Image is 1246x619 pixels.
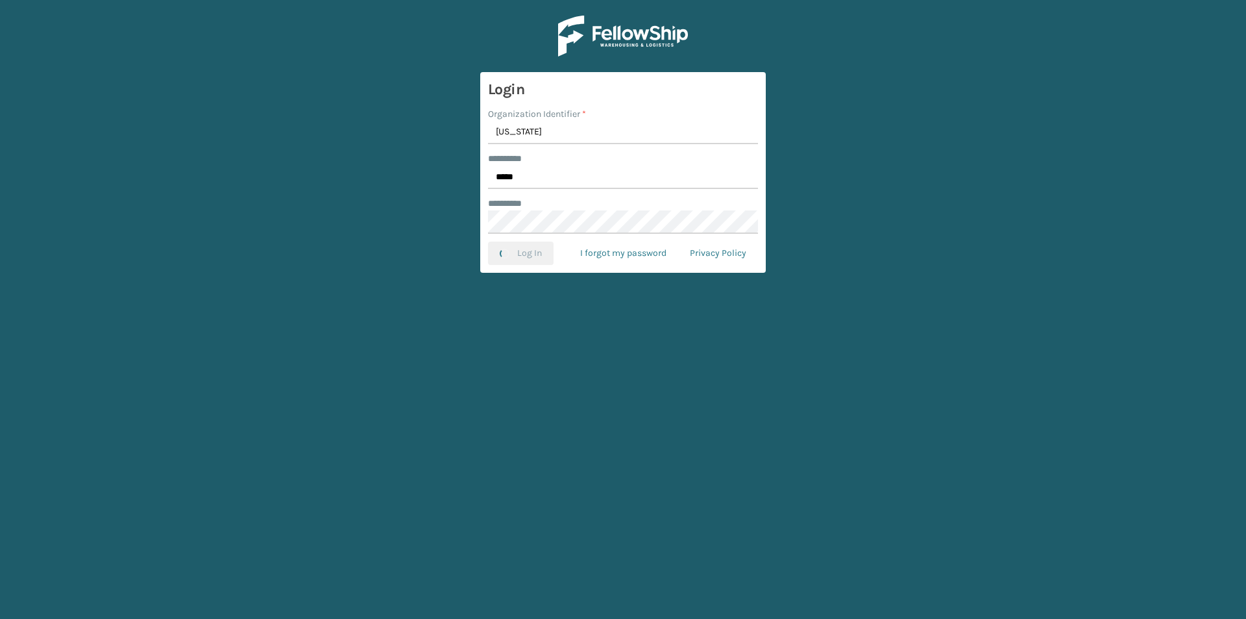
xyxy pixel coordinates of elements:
[678,242,758,265] a: Privacy Policy
[558,16,688,57] img: Logo
[568,242,678,265] a: I forgot my password
[488,242,554,265] button: Log In
[488,80,758,99] h3: Login
[488,107,586,121] label: Organization Identifier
